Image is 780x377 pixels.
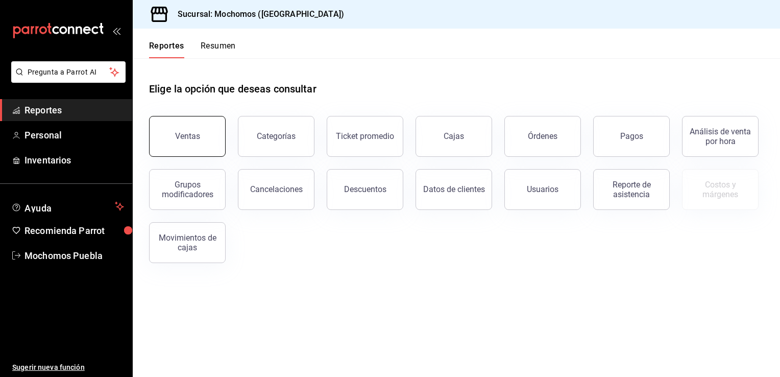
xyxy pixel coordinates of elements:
[593,169,670,210] button: Reporte de asistencia
[25,200,111,213] span: Ayuda
[416,169,492,210] button: Datos de clientes
[620,131,643,141] div: Pagos
[201,41,236,58] button: Resumen
[689,180,752,199] div: Costos y márgenes
[112,27,120,35] button: open_drawer_menu
[327,116,403,157] button: Ticket promedio
[238,116,314,157] button: Categorías
[238,169,314,210] button: Cancelaciones
[7,74,126,85] a: Pregunta a Parrot AI
[156,233,219,252] div: Movimientos de cajas
[689,127,752,146] div: Análisis de venta por hora
[149,81,316,97] h1: Elige la opción que deseas consultar
[149,169,226,210] button: Grupos modificadores
[682,169,759,210] button: Contrata inventarios para ver este reporte
[250,184,303,194] div: Cancelaciones
[149,222,226,263] button: Movimientos de cajas
[175,131,200,141] div: Ventas
[25,224,124,238] span: Recomienda Parrot
[149,116,226,157] button: Ventas
[504,169,581,210] button: Usuarios
[528,131,557,141] div: Órdenes
[682,116,759,157] button: Análisis de venta por hora
[504,116,581,157] button: Órdenes
[344,184,386,194] div: Descuentos
[11,61,126,83] button: Pregunta a Parrot AI
[28,67,110,78] span: Pregunta a Parrot AI
[169,8,344,20] h3: Sucursal: Mochomos ([GEOGRAPHIC_DATA])
[327,169,403,210] button: Descuentos
[156,180,219,199] div: Grupos modificadores
[257,131,296,141] div: Categorías
[25,249,124,263] span: Mochomos Puebla
[527,184,558,194] div: Usuarios
[336,131,394,141] div: Ticket promedio
[444,130,465,143] div: Cajas
[12,362,124,373] span: Sugerir nueva función
[416,116,492,157] a: Cajas
[25,128,124,142] span: Personal
[25,103,124,117] span: Reportes
[600,180,663,199] div: Reporte de asistencia
[25,153,124,167] span: Inventarios
[149,41,184,58] button: Reportes
[593,116,670,157] button: Pagos
[423,184,485,194] div: Datos de clientes
[149,41,236,58] div: navigation tabs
